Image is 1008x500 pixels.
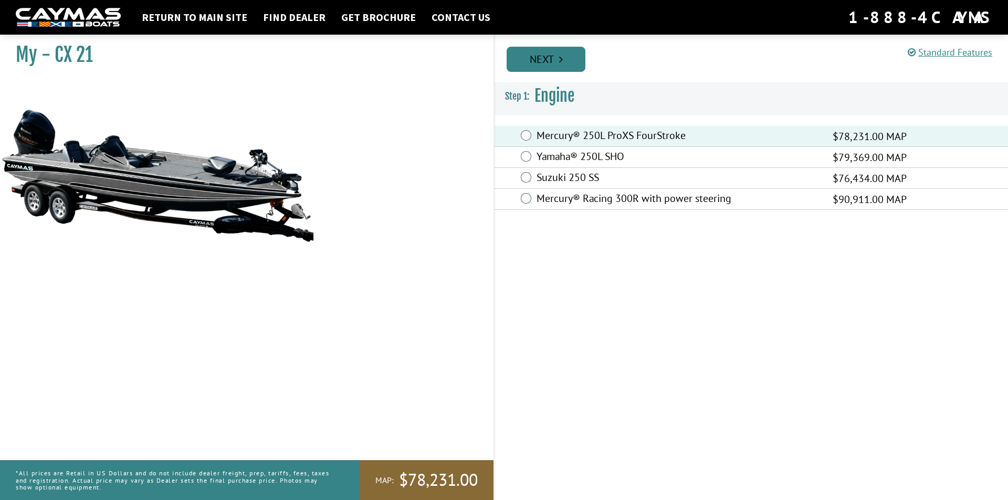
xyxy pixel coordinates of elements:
[848,6,992,29] div: 1-888-4CAYMAS
[833,150,907,165] span: $79,369.00 MAP
[375,475,394,486] span: MAP:
[537,171,820,186] label: Suzuki 250 SS
[399,469,478,491] span: $78,231.00
[426,10,496,24] a: Contact Us
[16,8,121,27] img: white-logo-c9c8dbefe5ff5ceceb0f0178aa75bf4bb51f6bca0971e226c86eb53dfe498488.png
[537,129,820,144] label: Mercury® 250L ProXS FourStroke
[537,192,820,207] label: Mercury® Racing 300R with power steering
[136,10,253,24] a: Return to main site
[16,464,336,496] p: *All prices are Retail in US Dollars and do not include dealer freight, prep, tariffs, fees, taxe...
[258,10,331,24] a: Find Dealer
[360,460,493,500] a: MAP:$78,231.00
[504,45,1008,72] ul: Pagination
[507,47,585,72] a: Next
[833,192,907,207] span: $90,911.00 MAP
[16,43,467,67] h1: My - CX 21
[833,171,907,186] span: $76,434.00 MAP
[833,129,907,144] span: $78,231.00 MAP
[908,46,992,58] a: Standard Features
[495,77,1008,115] h3: Engine
[336,10,421,24] a: Get Brochure
[537,150,820,165] label: Yamaha® 250L SHO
